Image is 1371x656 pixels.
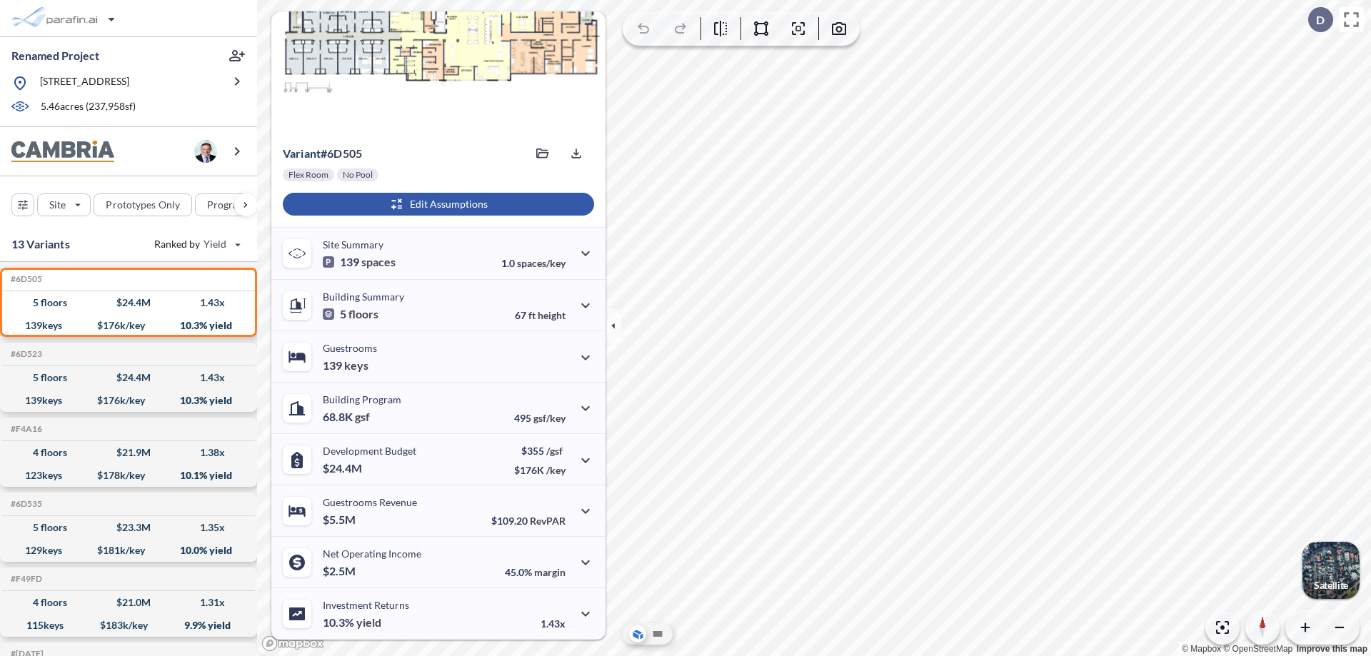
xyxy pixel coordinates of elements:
[1316,14,1325,26] p: D
[491,515,566,527] p: $109.20
[323,599,409,611] p: Investment Returns
[501,257,566,269] p: 1.0
[323,615,381,630] p: 10.3%
[323,393,401,405] p: Building Program
[1302,542,1360,599] button: Switcher ImageSatellite
[8,274,42,284] h5: Click to copy the code
[11,48,99,64] p: Renamed Project
[541,617,566,630] p: 1.43x
[323,307,378,321] p: 5
[323,513,358,527] p: $5.5M
[517,257,566,269] span: spaces/key
[37,193,91,216] button: Site
[40,74,129,92] p: [STREET_ADDRESS]
[194,140,217,163] img: user logo
[49,198,66,212] p: Site
[533,412,566,424] span: gsf/key
[348,307,378,321] span: floors
[355,410,370,424] span: gsf
[538,309,566,321] span: height
[546,445,563,457] span: /gsf
[8,574,42,584] h5: Click to copy the code
[534,566,566,578] span: margin
[283,146,321,160] span: Variant
[323,445,416,457] p: Development Budget
[8,424,42,434] h5: Click to copy the code
[106,198,180,212] p: Prototypes Only
[1297,644,1367,654] a: Improve this map
[649,625,666,642] button: Site Plan
[323,291,404,303] p: Building Summary
[323,496,417,508] p: Guestrooms Revenue
[528,309,536,321] span: ft
[323,564,358,578] p: $2.5M
[261,635,324,652] a: Mapbox homepage
[143,233,250,256] button: Ranked by Yield
[323,547,421,560] p: Net Operating Income
[514,445,566,457] p: $355
[323,255,396,269] p: 139
[8,499,42,509] h5: Click to copy the code
[283,146,362,161] p: # 6d505
[323,342,377,354] p: Guestrooms
[94,193,192,216] button: Prototypes Only
[207,198,247,212] p: Program
[1314,580,1348,591] p: Satellite
[288,169,328,181] p: Flex Room
[546,464,566,476] span: /key
[283,193,594,216] button: Edit Assumptions
[323,410,370,424] p: 68.8K
[1223,644,1292,654] a: OpenStreetMap
[356,615,381,630] span: yield
[514,464,566,476] p: $176K
[343,169,373,181] p: No Pool
[530,515,566,527] span: RevPAR
[41,99,136,115] p: 5.46 acres ( 237,958 sf)
[323,358,368,373] p: 139
[11,236,70,253] p: 13 Variants
[1302,542,1360,599] img: Switcher Image
[361,255,396,269] span: spaces
[1182,644,1221,654] a: Mapbox
[11,141,114,163] img: BrandImage
[514,412,566,424] p: 495
[515,309,566,321] p: 67
[629,625,646,642] button: Aerial View
[204,237,227,251] span: Yield
[344,358,368,373] span: keys
[195,193,272,216] button: Program
[323,461,364,475] p: $24.4M
[505,566,566,578] p: 45.0%
[8,349,42,359] h5: Click to copy the code
[323,238,383,251] p: Site Summary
